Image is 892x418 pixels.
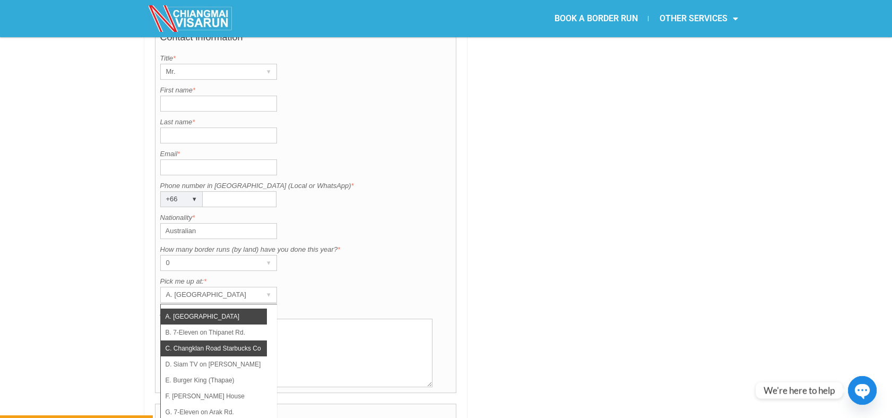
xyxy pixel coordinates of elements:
a: BOOK A BORDER RUN [543,6,648,31]
li: C. Changklan Road Starbucks Coffee [161,340,267,356]
div: +66 [161,192,182,207]
label: Phone number in [GEOGRAPHIC_DATA] (Local or WhatsApp) [160,181,452,191]
div: ▾ [262,287,276,302]
div: ▾ [262,64,276,79]
div: A. [GEOGRAPHIC_DATA] [161,287,256,302]
label: Additional request if any [160,308,452,319]
label: Last name [160,117,452,127]
li: A. [GEOGRAPHIC_DATA] [161,309,267,325]
nav: Menu [446,6,748,31]
label: How many border runs (by land) have you done this year? [160,244,452,255]
a: OTHER SERVICES [648,6,748,31]
li: F. [PERSON_NAME] House [161,388,267,404]
label: Nationality [160,212,452,223]
h4: Contact information [160,27,452,53]
li: E. Burger King (Thapae) [161,372,267,388]
label: Email [160,149,452,159]
div: ▾ [262,255,276,270]
li: D. Siam TV on [PERSON_NAME] Rd. [161,356,267,372]
label: Pick me up at: [160,276,452,287]
li: B. 7-Eleven on Thipanet Rd. [161,325,267,340]
label: First name [160,85,452,96]
div: Mr. [161,64,256,79]
div: ▾ [187,192,202,207]
label: Title [160,53,452,64]
div: 0 [161,255,256,270]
